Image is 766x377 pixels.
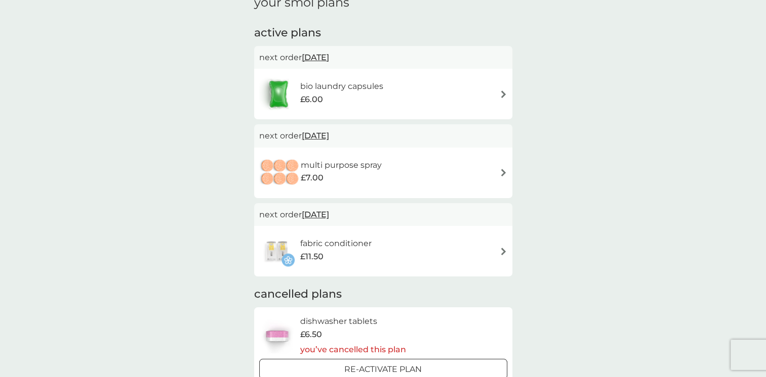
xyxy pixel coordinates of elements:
[300,343,406,356] p: you’ve cancelled this plan
[300,328,322,341] span: £6.50
[500,169,507,176] img: arrow right
[301,171,324,184] span: £7.00
[254,287,512,302] h2: cancelled plans
[300,250,324,263] span: £11.50
[500,90,507,98] img: arrow right
[259,233,295,269] img: fabric conditioner
[259,76,298,112] img: bio laundry capsules
[300,80,383,93] h6: bio laundry capsules
[254,25,512,41] h2: active plans
[302,48,329,67] span: [DATE]
[259,51,507,64] p: next order
[259,129,507,143] p: next order
[302,126,329,146] span: [DATE]
[300,93,323,106] span: £6.00
[302,205,329,224] span: [DATE]
[259,208,507,221] p: next order
[500,248,507,255] img: arrow right
[259,155,301,191] img: multi purpose spray
[301,159,382,172] h6: multi purpose spray
[344,363,422,376] p: Re-activate Plan
[300,237,372,250] h6: fabric conditioner
[259,318,295,353] img: dishwasher tablets
[300,315,406,328] h6: dishwasher tablets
